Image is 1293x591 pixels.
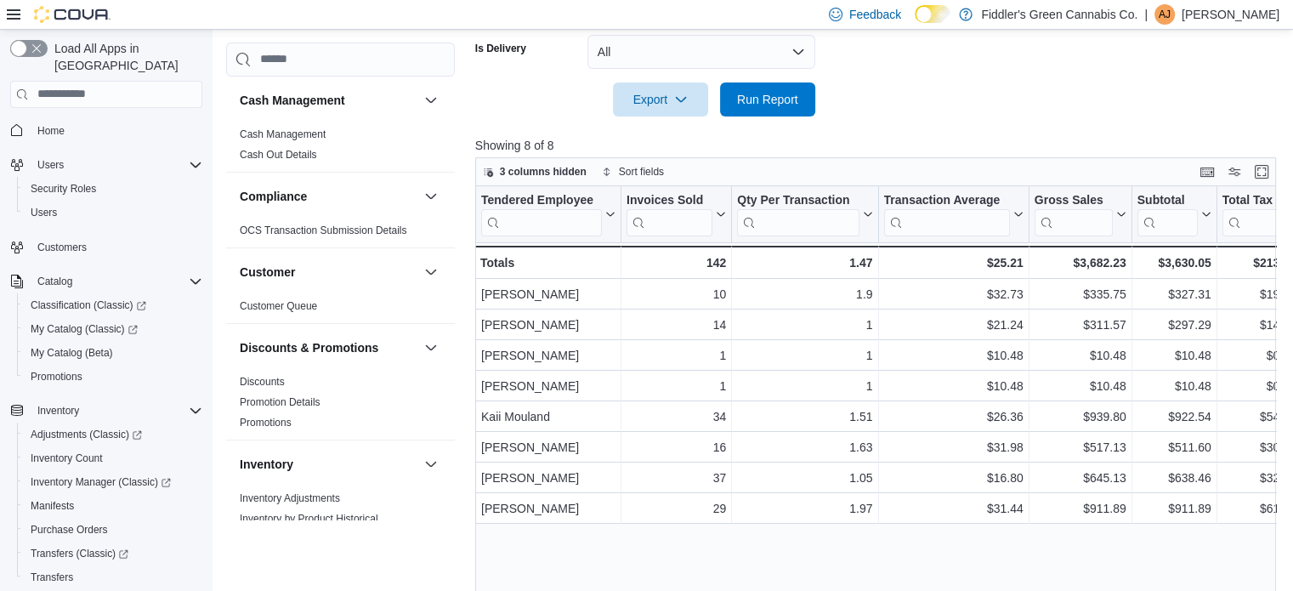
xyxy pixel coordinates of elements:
[1035,498,1126,519] div: $911.89
[34,6,111,23] img: Cova
[226,220,455,247] div: Compliance
[24,472,202,492] span: Inventory Manager (Classic)
[31,547,128,560] span: Transfers (Classic)
[24,367,89,387] a: Promotions
[240,92,417,109] button: Cash Management
[24,424,149,445] a: Adjustments (Classic)
[1137,406,1211,427] div: $922.54
[240,492,340,505] span: Inventory Adjustments
[37,275,72,288] span: Catalog
[1222,192,1282,208] div: Total Tax
[31,523,108,537] span: Purchase Orders
[1159,4,1171,25] span: AJ
[24,520,115,540] a: Purchase Orders
[24,202,202,223] span: Users
[1251,162,1272,182] button: Enter fullscreen
[31,401,202,421] span: Inventory
[1035,315,1126,335] div: $311.57
[883,376,1023,396] div: $10.48
[31,401,86,421] button: Inventory
[849,6,901,23] span: Feedback
[48,40,202,74] span: Load All Apps in [GEOGRAPHIC_DATA]
[24,472,178,492] a: Inventory Manager (Classic)
[240,299,317,313] span: Customer Queue
[240,513,378,525] a: Inventory by Product Historical
[17,317,209,341] a: My Catalog (Classic)
[627,376,726,396] div: 1
[481,498,615,519] div: [PERSON_NAME]
[240,376,285,388] a: Discounts
[24,295,153,315] a: Classification (Classic)
[240,128,326,140] a: Cash Management
[1137,253,1211,273] div: $3,630.05
[1034,192,1112,208] div: Gross Sales
[480,253,615,273] div: Totals
[1137,437,1211,457] div: $511.60
[883,468,1023,488] div: $16.80
[240,456,417,473] button: Inventory
[619,165,664,179] span: Sort fields
[24,424,202,445] span: Adjustments (Classic)
[240,492,340,504] a: Inventory Adjustments
[627,406,726,427] div: 34
[627,345,726,366] div: 1
[481,192,615,236] button: Tendered Employee
[17,518,209,542] button: Purchase Orders
[31,206,57,219] span: Users
[240,224,407,236] a: OCS Transaction Submission Details
[31,298,146,312] span: Classification (Classic)
[587,35,815,69] button: All
[240,375,285,389] span: Discounts
[1035,284,1126,304] div: $335.75
[24,367,202,387] span: Promotions
[37,158,64,172] span: Users
[1035,345,1126,366] div: $10.48
[24,179,202,199] span: Security Roles
[31,182,96,196] span: Security Roles
[17,293,209,317] a: Classification (Classic)
[475,42,526,55] label: Is Delivery
[720,82,815,116] button: Run Report
[737,192,859,236] div: Qty Per Transaction
[500,165,587,179] span: 3 columns hidden
[421,338,441,358] button: Discounts & Promotions
[24,543,202,564] span: Transfers (Classic)
[1137,284,1211,304] div: $327.31
[31,571,73,584] span: Transfers
[1035,376,1126,396] div: $10.48
[31,155,71,175] button: Users
[1182,4,1279,25] p: [PERSON_NAME]
[1137,192,1197,208] div: Subtotal
[226,296,455,323] div: Customer
[240,188,417,205] button: Compliance
[481,192,602,236] div: Tendered Employee
[883,315,1023,335] div: $21.24
[240,92,345,109] h3: Cash Management
[17,470,209,494] a: Inventory Manager (Classic)
[883,345,1023,366] div: $10.48
[421,262,441,282] button: Customer
[31,271,202,292] span: Catalog
[883,498,1023,519] div: $31.44
[1137,468,1211,488] div: $638.46
[24,295,202,315] span: Classification (Classic)
[737,437,872,457] div: 1.63
[481,192,602,208] div: Tendered Employee
[1137,192,1211,236] button: Subtotal
[737,192,872,236] button: Qty Per Transaction
[737,406,872,427] div: 1.51
[981,4,1137,25] p: Fiddler's Green Cannabis Co.
[17,177,209,201] button: Security Roles
[31,452,103,465] span: Inventory Count
[226,124,455,172] div: Cash Management
[883,192,1009,208] div: Transaction Average
[1137,315,1211,335] div: $297.29
[24,520,202,540] span: Purchase Orders
[915,23,916,24] span: Dark Mode
[240,264,295,281] h3: Customer
[31,499,74,513] span: Manifests
[240,224,407,237] span: OCS Transaction Submission Details
[1137,192,1197,236] div: Subtotal
[421,454,441,475] button: Inventory
[627,192,712,236] div: Invoices Sold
